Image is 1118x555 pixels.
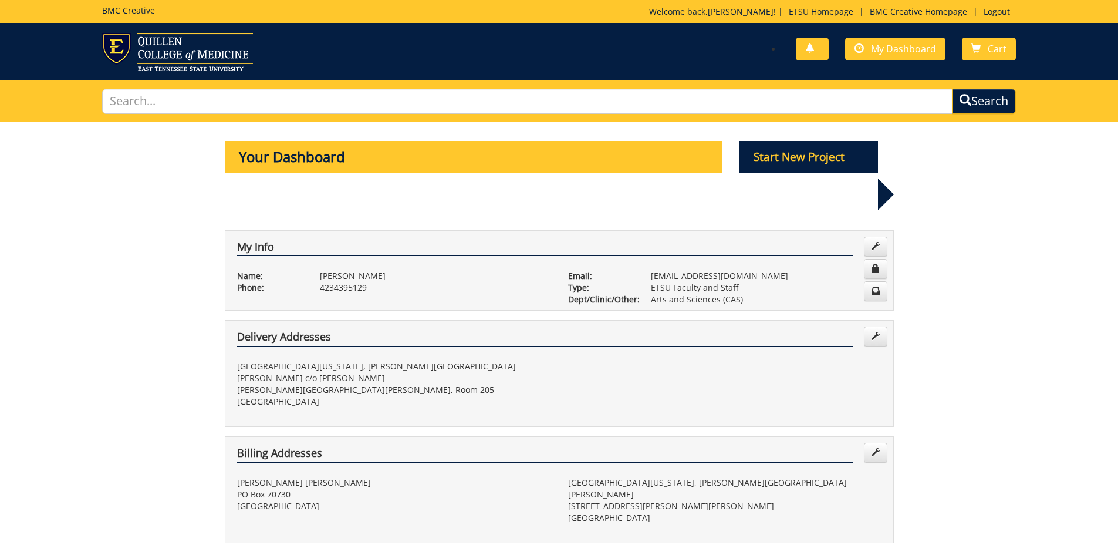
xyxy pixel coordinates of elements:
[783,6,859,17] a: ETSU Homepage
[864,259,887,279] a: Change Password
[237,384,550,396] p: [PERSON_NAME][GEOGRAPHIC_DATA][PERSON_NAME], Room 205
[568,270,633,282] p: Email:
[568,294,633,305] p: Dept/Clinic/Other:
[102,6,155,15] h5: BMC Creative
[651,270,881,282] p: [EMAIL_ADDRESS][DOMAIN_NAME]
[568,500,881,512] p: [STREET_ADDRESS][PERSON_NAME][PERSON_NAME]
[237,489,550,500] p: PO Box 70730
[237,500,550,512] p: [GEOGRAPHIC_DATA]
[102,89,953,114] input: Search...
[568,512,881,524] p: [GEOGRAPHIC_DATA]
[225,141,722,173] p: Your Dashboard
[952,89,1016,114] button: Search
[978,6,1016,17] a: Logout
[864,281,887,301] a: Change Communication Preferences
[237,396,550,408] p: [GEOGRAPHIC_DATA]
[651,294,881,305] p: Arts and Sciences (CAS)
[649,6,1016,18] p: Welcome back, ! | | |
[568,282,633,294] p: Type:
[320,270,550,282] p: [PERSON_NAME]
[864,6,973,17] a: BMC Creative Homepage
[237,241,853,257] h4: My Info
[102,33,253,71] img: ETSU logo
[739,141,878,173] p: Start New Project
[739,152,878,163] a: Start New Project
[988,42,1006,55] span: Cart
[237,270,302,282] p: Name:
[864,443,887,463] a: Edit Addresses
[708,6,774,17] a: [PERSON_NAME]
[651,282,881,294] p: ETSU Faculty and Staff
[864,237,887,257] a: Edit Info
[320,282,550,294] p: 4234395129
[237,361,550,384] p: [GEOGRAPHIC_DATA][US_STATE], [PERSON_NAME][GEOGRAPHIC_DATA][PERSON_NAME] c/o [PERSON_NAME]
[568,477,881,500] p: [GEOGRAPHIC_DATA][US_STATE], [PERSON_NAME][GEOGRAPHIC_DATA][PERSON_NAME]
[237,331,853,347] h4: Delivery Addresses
[864,327,887,347] a: Edit Addresses
[237,448,853,463] h4: Billing Addresses
[871,42,936,55] span: My Dashboard
[237,282,302,294] p: Phone:
[845,38,945,60] a: My Dashboard
[962,38,1016,60] a: Cart
[237,477,550,489] p: [PERSON_NAME] [PERSON_NAME]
